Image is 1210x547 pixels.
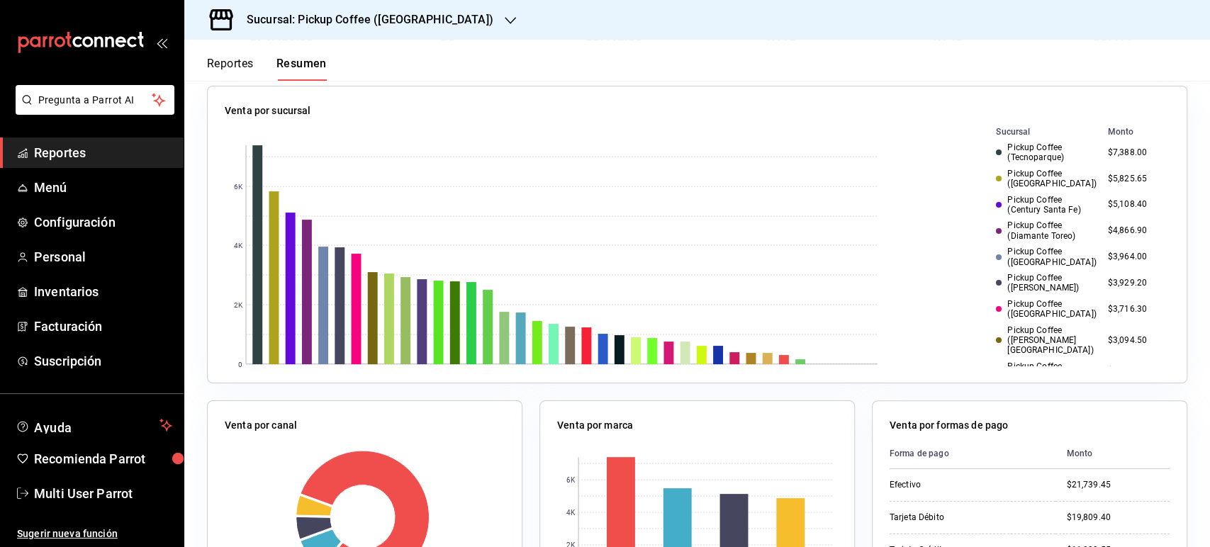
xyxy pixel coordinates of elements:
[996,220,1096,241] div: Pickup Coffee (Diamante Toreo)
[34,484,172,503] span: Multi User Parrot
[156,37,167,48] button: open_drawer_menu
[1102,140,1170,166] td: $7,388.00
[234,183,243,191] text: 6K
[566,509,576,517] text: 4K
[890,512,1031,524] div: Tarjeta Débito
[1102,296,1170,322] td: $3,716.30
[1102,270,1170,296] td: $3,929.20
[973,124,1102,140] th: Sucursal
[996,247,1096,267] div: Pickup Coffee ([GEOGRAPHIC_DATA])
[238,361,242,368] text: 0
[207,57,254,81] button: Reportes
[38,93,152,108] span: Pregunta a Parrot AI
[996,325,1096,356] div: Pickup Coffee ([PERSON_NAME][GEOGRAPHIC_DATA])
[225,418,297,433] p: Venta por canal
[890,439,1055,469] th: Forma de pago
[996,195,1096,215] div: Pickup Coffee (Century Santa Fe)
[225,103,310,118] p: Venta por sucursal
[1055,439,1170,469] th: Monto
[34,317,172,336] span: Facturación
[34,417,154,434] span: Ayuda
[1102,192,1170,218] td: $5,108.40
[1102,166,1170,192] td: $5,825.65
[557,418,633,433] p: Venta por marca
[276,57,327,81] button: Resumen
[996,361,1096,382] div: Pickup Coffee ([GEOGRAPHIC_DATA])
[234,242,243,249] text: 4K
[890,418,1008,433] p: Venta por formas de pago
[996,169,1096,189] div: Pickup Coffee ([GEOGRAPHIC_DATA])
[34,449,172,468] span: Recomienda Parrot
[1067,479,1170,491] div: $21,739.45
[234,301,243,309] text: 2K
[566,476,576,484] text: 6K
[890,479,1031,491] div: Efectivo
[17,526,172,541] span: Sugerir nueva función
[10,103,174,118] a: Pregunta a Parrot AI
[1102,124,1170,140] th: Monto
[1102,322,1170,359] td: $3,094.50
[996,299,1096,320] div: Pickup Coffee ([GEOGRAPHIC_DATA])
[1067,512,1170,524] div: $19,809.40
[1102,359,1170,385] td: $3,061.00
[34,351,172,371] span: Suscripción
[34,178,172,197] span: Menú
[207,57,327,81] div: navigation tabs
[996,142,1096,163] div: Pickup Coffee (Tecnoparque)
[1102,244,1170,270] td: $3,964.00
[1102,218,1170,244] td: $4,866.90
[34,282,172,301] span: Inventarios
[16,85,174,115] button: Pregunta a Parrot AI
[34,213,172,232] span: Configuración
[34,247,172,266] span: Personal
[34,143,172,162] span: Reportes
[235,11,493,28] h3: Sucursal: Pickup Coffee ([GEOGRAPHIC_DATA])
[996,273,1096,293] div: Pickup Coffee ([PERSON_NAME])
